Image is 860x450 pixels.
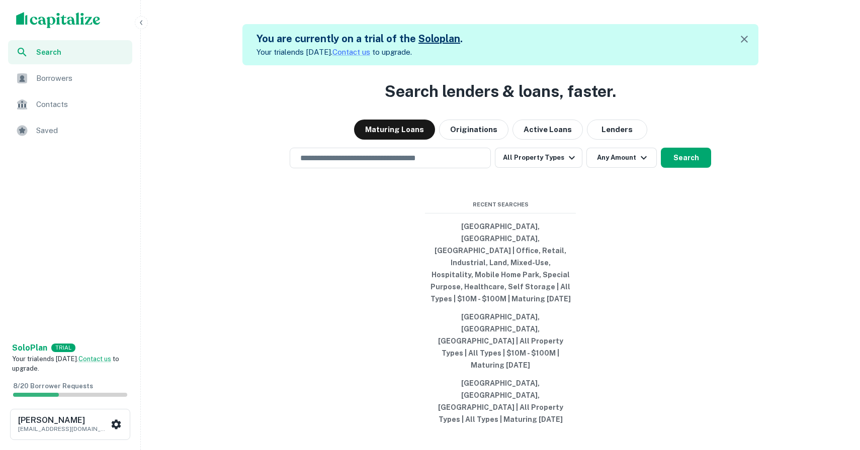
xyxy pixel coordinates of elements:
p: Your trial ends [DATE]. to upgrade. [256,46,463,58]
h3: Search lenders & loans, faster. [385,79,616,103]
h6: [PERSON_NAME] [18,416,109,424]
img: capitalize-logo.png [16,12,101,28]
p: [EMAIL_ADDRESS][DOMAIN_NAME] [18,424,109,433]
a: Contact us [78,355,111,363]
div: TRIAL [51,344,75,352]
span: Contacts [36,98,126,110]
a: Search [8,40,132,64]
span: Saved [36,125,126,137]
a: Borrowers [8,66,132,90]
button: Any Amount [586,148,657,168]
button: Search [661,148,711,168]
button: [GEOGRAPHIC_DATA], [GEOGRAPHIC_DATA], [GEOGRAPHIC_DATA] | All Property Types | All Types | Maturi... [425,374,576,428]
a: Saved [8,119,132,143]
button: Originations [439,120,508,140]
span: Your trial ends [DATE]. to upgrade. [12,355,119,373]
button: Lenders [587,120,647,140]
strong: Solo Plan [12,343,47,353]
button: [PERSON_NAME][EMAIL_ADDRESS][DOMAIN_NAME] [10,409,130,440]
button: [GEOGRAPHIC_DATA], [GEOGRAPHIC_DATA], [GEOGRAPHIC_DATA] | Office, Retail, Industrial, Land, Mixed... [425,217,576,308]
h5: You are currently on a trial of the . [256,31,463,46]
button: All Property Types [495,148,582,168]
a: Contact us [332,48,370,56]
a: Contacts [8,92,132,117]
span: Recent Searches [425,200,576,209]
button: Active Loans [512,120,583,140]
span: Borrowers [36,72,126,84]
a: SoloPlan [12,342,47,354]
button: [GEOGRAPHIC_DATA], [GEOGRAPHIC_DATA], [GEOGRAPHIC_DATA] | All Property Types | All Types | $10M -... [425,308,576,374]
button: Maturing Loans [354,120,435,140]
span: 8 / 20 Borrower Requests [13,382,93,390]
span: Search [36,47,126,58]
a: Soloplan [418,33,460,45]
